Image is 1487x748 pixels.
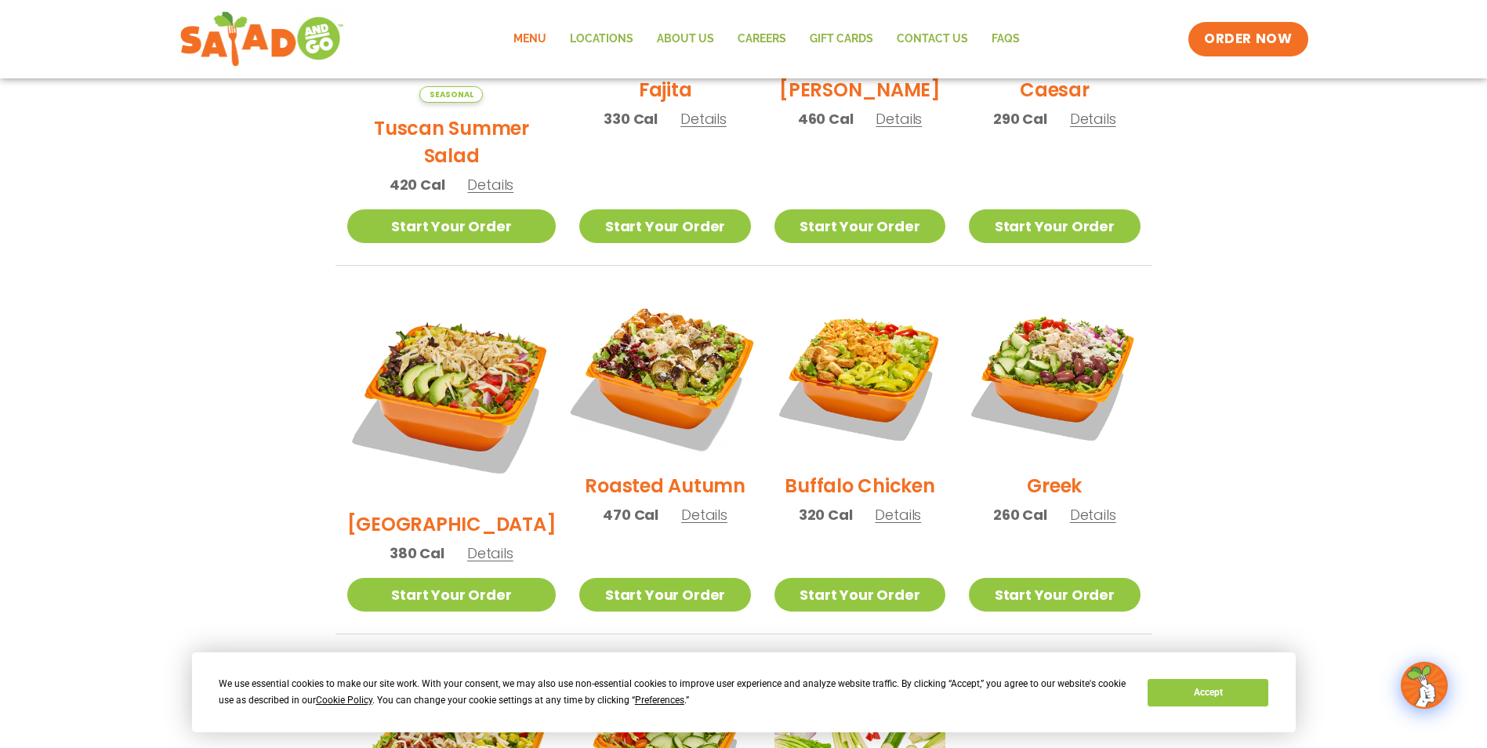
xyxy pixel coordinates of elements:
[1188,22,1307,56] a: ORDER NOW
[579,578,750,612] a: Start Your Order
[604,108,658,129] span: 330 Cal
[347,209,557,243] a: Start Your Order
[639,76,692,103] h2: Fajita
[1148,679,1268,706] button: Accept
[316,695,372,706] span: Cookie Policy
[347,114,557,169] h2: Tuscan Summer Salad
[885,21,980,57] a: Contact Us
[1027,472,1082,499] h2: Greek
[680,109,727,129] span: Details
[180,8,345,71] img: new-SAG-logo-768×292
[726,21,798,57] a: Careers
[390,543,444,564] span: 380 Cal
[799,504,853,525] span: 320 Cal
[192,652,1296,732] div: Cookie Consent Prompt
[1070,109,1116,129] span: Details
[681,505,727,525] span: Details
[419,86,483,103] span: Seasonal
[347,289,557,499] img: Product photo for BBQ Ranch Salad
[980,21,1032,57] a: FAQs
[969,578,1140,612] a: Start Your Order
[993,504,1047,525] span: 260 Cal
[564,274,765,475] img: Product photo for Roasted Autumn Salad
[1020,76,1090,103] h2: Caesar
[635,695,684,706] span: Preferences
[219,676,1129,709] div: We use essential cookies to make our site work. With your consent, we may also use non-essential ...
[645,21,726,57] a: About Us
[347,578,557,612] a: Start Your Order
[1070,505,1116,525] span: Details
[785,472,934,499] h2: Buffalo Chicken
[969,289,1140,460] img: Product photo for Greek Salad
[1204,30,1292,49] span: ORDER NOW
[798,21,885,57] a: GIFT CARDS
[467,543,513,563] span: Details
[502,21,1032,57] nav: Menu
[502,21,558,57] a: Menu
[1402,663,1446,707] img: wpChatIcon
[585,472,745,499] h2: Roasted Autumn
[993,108,1047,129] span: 290 Cal
[875,505,921,525] span: Details
[798,108,854,129] span: 460 Cal
[347,510,557,538] h2: [GEOGRAPHIC_DATA]
[774,578,945,612] a: Start Your Order
[774,209,945,243] a: Start Your Order
[579,209,750,243] a: Start Your Order
[774,289,945,460] img: Product photo for Buffalo Chicken Salad
[779,76,941,103] h2: [PERSON_NAME]
[603,504,658,525] span: 470 Cal
[558,21,645,57] a: Locations
[876,109,922,129] span: Details
[467,175,513,194] span: Details
[969,209,1140,243] a: Start Your Order
[390,174,445,195] span: 420 Cal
